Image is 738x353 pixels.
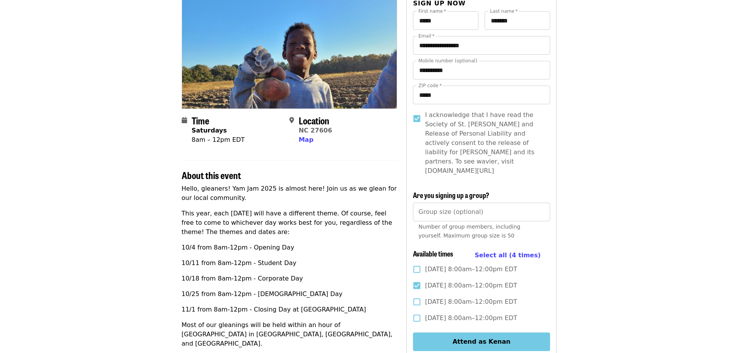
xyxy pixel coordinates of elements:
[425,110,544,176] span: I acknowledge that I have read the Society of St. [PERSON_NAME] and Release of Personal Liability...
[475,250,540,261] button: Select all (4 times)
[182,289,397,299] p: 10/25 from 8am-12pm - [DEMOGRAPHIC_DATA] Day
[418,34,435,38] label: Email
[413,36,550,55] input: Email
[490,9,518,14] label: Last name
[192,114,209,127] span: Time
[299,114,329,127] span: Location
[182,305,397,314] p: 11/1 from 8am-12pm - Closing Day at [GEOGRAPHIC_DATA]
[299,127,332,134] a: NC 27606
[418,83,442,88] label: ZIP code
[425,265,517,274] span: [DATE] 8:00am–12:00pm EDT
[182,243,397,252] p: 10/4 from 8am-12pm - Opening Day
[413,332,550,351] button: Attend as Kenan
[182,117,187,124] i: calendar icon
[413,203,550,221] input: [object Object]
[182,168,241,182] span: About this event
[289,117,294,124] i: map-marker-alt icon
[425,313,517,323] span: [DATE] 8:00am–12:00pm EDT
[182,184,397,203] p: Hello, gleaners! Yam Jam 2025 is almost here! Join us as we glean for our local community.
[475,251,540,259] span: Select all (4 times)
[192,135,245,145] div: 8am – 12pm EDT
[413,11,478,30] input: First name
[182,209,397,237] p: This year, each [DATE] will have a different theme. Of course, feel free to come to whichever day...
[485,11,550,30] input: Last name
[418,9,446,14] label: First name
[192,127,227,134] strong: Saturdays
[418,224,520,239] span: Number of group members, including yourself. Maximum group size is 50
[299,136,313,143] span: Map
[413,61,550,79] input: Mobile number (optional)
[182,274,397,283] p: 10/18 from 8am-12pm - Corporate Day
[413,86,550,104] input: ZIP code
[182,258,397,268] p: 10/11 from 8am-12pm - Student Day
[413,248,453,258] span: Available times
[182,320,397,348] p: Most of our gleanings will be held within an hour of [GEOGRAPHIC_DATA] in [GEOGRAPHIC_DATA], [GEO...
[425,281,517,290] span: [DATE] 8:00am–12:00pm EDT
[418,59,477,63] label: Mobile number (optional)
[299,135,313,145] button: Map
[425,297,517,307] span: [DATE] 8:00am–12:00pm EDT
[413,190,489,200] span: Are you signing up a group?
